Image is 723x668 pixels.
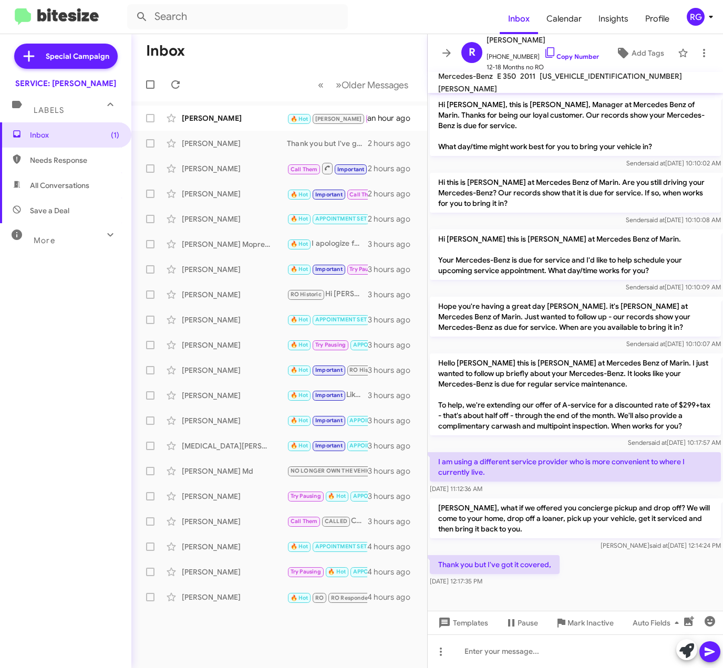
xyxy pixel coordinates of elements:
[291,568,321,575] span: Try Pausing
[318,78,324,91] span: «
[367,113,419,123] div: an hour ago
[430,498,721,538] p: [PERSON_NAME], what if we offered you concierge pickup and drop off? We will come to your home, d...
[34,236,55,245] span: More
[649,541,668,549] span: said at
[342,79,408,91] span: Older Messages
[368,491,419,502] div: 3 hours ago
[312,74,415,96] nav: Page navigation example
[368,365,419,375] div: 3 hours ago
[349,266,380,273] span: Try Pausing
[368,441,419,451] div: 3 hours ago
[291,493,321,499] span: Try Pausing
[291,266,308,273] span: 🔥 Hot
[182,138,287,149] div: [PERSON_NAME]
[368,189,419,199] div: 2 hours ago
[590,4,637,34] a: Insights
[633,613,683,632] span: Auto Fields
[182,491,287,502] div: [PERSON_NAME]
[315,316,367,323] span: APPOINTMENT SET
[430,297,721,337] p: Hope you're having a great day [PERSON_NAME]. it's [PERSON_NAME] at Mercedes Benz of Marin. Just ...
[182,466,287,476] div: [PERSON_NAME] Md
[430,452,721,482] p: I am using a different service provider who is more convenient to where I currently live.
[182,516,287,527] div: [PERSON_NAME]
[349,191,377,198] span: Call Them
[315,341,346,348] span: Try Pausing
[368,466,419,476] div: 3 hours ago
[312,74,330,96] button: Previous
[182,365,287,375] div: [PERSON_NAME]
[544,53,599,60] a: Copy Number
[287,465,368,477] div: I am in the process of donating the car to my niece.
[146,43,185,59] h1: Inbox
[368,415,419,426] div: 3 hours ago
[291,291,322,298] span: RO Historic
[647,340,665,348] span: said at
[46,51,109,61] span: Special Campaign
[287,339,368,351] div: Thanks will do, have a nice day and thanks for the reminder
[287,111,367,124] div: Hello [PERSON_NAME] how are you? Can I get a appointment for service B=299?
[287,515,368,527] div: Call me ASAP
[626,159,721,167] span: Sender [DATE] 10:10:02 AM
[34,106,64,115] span: Labels
[182,390,287,401] div: [PERSON_NAME]
[487,46,599,62] span: [PHONE_NUMBER]
[291,518,318,525] span: Call Them
[430,485,482,493] span: [DATE] 11:12:36 AM
[678,8,711,26] button: RG
[637,4,678,34] a: Profile
[182,340,287,350] div: [PERSON_NAME]
[291,417,308,424] span: 🔥 Hot
[538,4,590,34] a: Calendar
[291,367,308,373] span: 🔥 Hot
[606,44,673,62] button: Add Tags
[315,442,343,449] span: Important
[647,159,665,167] span: said at
[30,180,89,191] span: All Conversations
[368,239,419,249] div: 3 hours ago
[430,95,721,156] p: Hi [PERSON_NAME], this is [PERSON_NAME], Manager at Mercedes Benz of Marin. Thanks for being our ...
[438,84,497,93] span: [PERSON_NAME]
[287,490,368,502] div: Got it! Your appointment is set for 9 am [DATE][DATE], with valet pickup from [STREET_ADDRESS] Th...
[291,543,308,550] span: 🔥 Hot
[626,340,721,348] span: Sender [DATE] 10:10:07 AM
[315,116,362,122] span: [PERSON_NAME]
[628,439,721,446] span: Sender [DATE] 10:17:57 AM
[328,568,346,575] span: 🔥 Hot
[182,264,287,275] div: [PERSON_NAME]
[336,78,342,91] span: »
[648,439,667,446] span: said at
[331,594,371,601] span: RO Responded
[368,214,419,224] div: 2 hours ago
[328,493,346,499] span: 🔥 Hot
[436,613,488,632] span: Templates
[291,392,308,399] span: 🔥 Hot
[428,613,497,632] button: Templates
[182,289,287,300] div: [PERSON_NAME]
[325,518,347,525] span: CALLED
[368,289,419,300] div: 3 hours ago
[287,213,368,225] div: Great! We'll see you at 9:00 AM. If you need anything else, feel free to ask!
[182,214,287,224] div: [PERSON_NAME]
[315,367,343,373] span: Important
[182,541,287,552] div: [PERSON_NAME]
[353,341,405,348] span: APPOINTMENT SET
[315,215,367,222] span: APPOINTMENT SET
[14,44,118,69] a: Special Campaign
[182,567,287,577] div: [PERSON_NAME]
[367,592,419,602] div: 4 hours ago
[687,8,705,26] div: RG
[626,216,721,224] span: Sender [DATE] 10:10:08 AM
[518,613,538,632] span: Pause
[291,316,308,323] span: 🔥 Hot
[601,541,721,549] span: [PERSON_NAME] [DATE] 12:14:24 PM
[520,71,535,81] span: 2011
[291,116,308,122] span: 🔥 Hot
[367,567,419,577] div: 4 hours ago
[287,440,368,452] div: I understand. If you have any questions or need assistance regarding your vehicle, feel free to ask!
[469,44,476,61] span: R
[567,613,614,632] span: Mark Inactive
[353,568,405,575] span: APPOINTMENT SET
[291,442,308,449] span: 🔥 Hot
[182,592,287,602] div: [PERSON_NAME]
